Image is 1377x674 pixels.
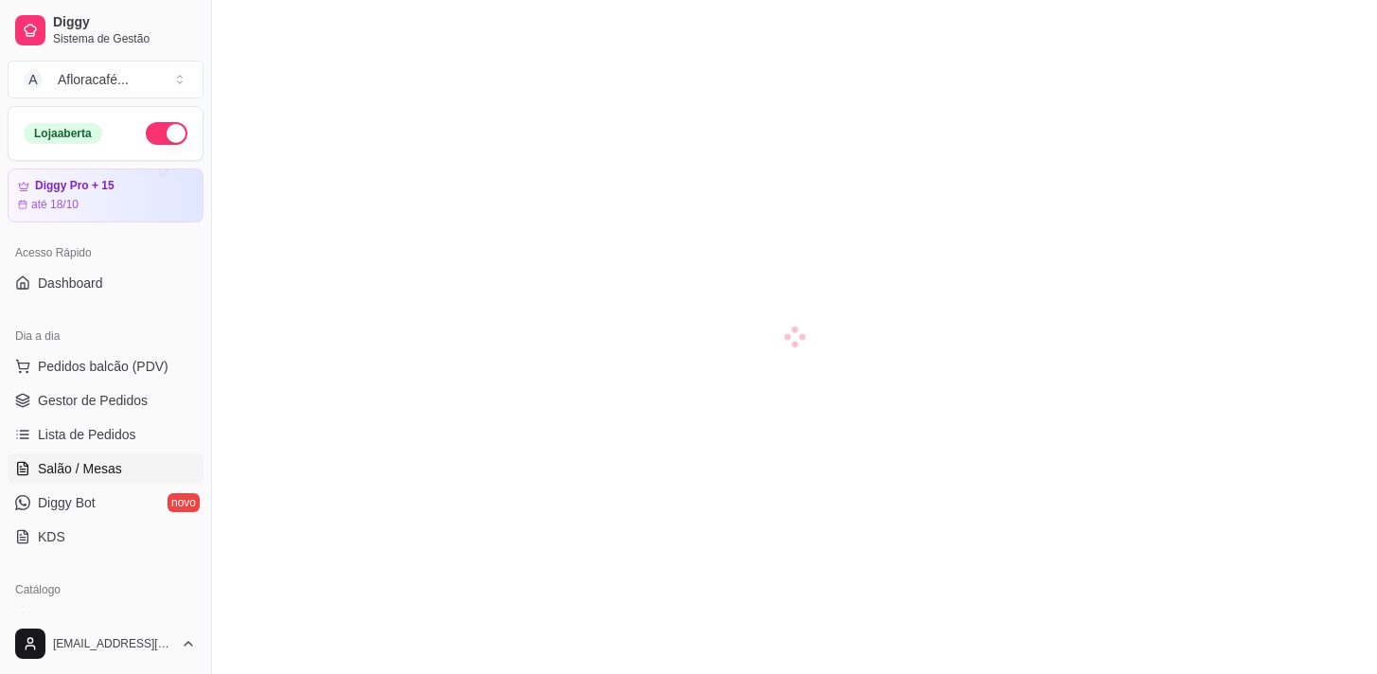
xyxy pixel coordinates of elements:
span: Diggy [53,14,196,31]
span: Lista de Pedidos [38,425,136,444]
article: até 18/10 [31,197,79,212]
div: Dia a dia [8,321,203,351]
a: Diggy Botnovo [8,488,203,518]
a: Gestor de Pedidos [8,385,203,416]
button: Select a team [8,61,203,98]
span: Sistema de Gestão [53,31,196,46]
span: Produtos [38,611,91,630]
button: Pedidos balcão (PDV) [8,351,203,381]
span: A [24,70,43,89]
article: Diggy Pro + 15 [35,179,115,193]
span: KDS [38,527,65,546]
div: Catálogo [8,575,203,605]
button: Alterar Status [146,122,187,145]
span: Salão / Mesas [38,459,122,478]
div: Loja aberta [24,123,102,144]
div: Afloracafé ... [58,70,129,89]
div: Acesso Rápido [8,238,203,268]
a: DiggySistema de Gestão [8,8,203,53]
a: Lista de Pedidos [8,419,203,450]
span: [EMAIL_ADDRESS][DOMAIN_NAME] [53,636,173,651]
a: Dashboard [8,268,203,298]
span: Dashboard [38,274,103,293]
a: Salão / Mesas [8,453,203,484]
a: Produtos [8,605,203,635]
button: [EMAIL_ADDRESS][DOMAIN_NAME] [8,621,203,666]
span: Diggy Bot [38,493,96,512]
a: Diggy Pro + 15até 18/10 [8,168,203,222]
a: KDS [8,522,203,552]
span: Pedidos balcão (PDV) [38,357,168,376]
span: Gestor de Pedidos [38,391,148,410]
